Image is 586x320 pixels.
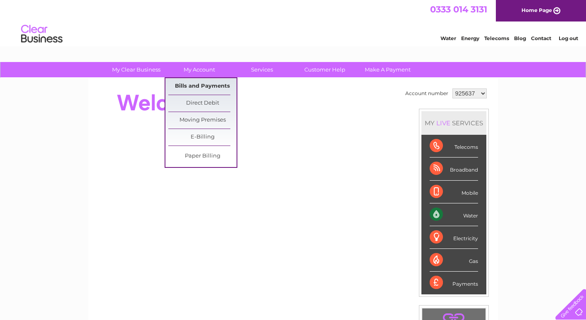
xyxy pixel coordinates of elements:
[559,35,578,41] a: Log out
[21,21,63,47] img: logo.png
[430,4,487,14] a: 0333 014 3131
[430,272,478,294] div: Payments
[430,226,478,249] div: Electricity
[102,62,170,77] a: My Clear Business
[461,35,479,41] a: Energy
[354,62,422,77] a: Make A Payment
[440,35,456,41] a: Water
[430,135,478,158] div: Telecoms
[168,112,237,129] a: Moving Premises
[531,35,551,41] a: Contact
[421,111,486,135] div: MY SERVICES
[430,181,478,203] div: Mobile
[168,78,237,95] a: Bills and Payments
[514,35,526,41] a: Blog
[168,148,237,165] a: Paper Billing
[291,62,359,77] a: Customer Help
[228,62,296,77] a: Services
[430,203,478,226] div: Water
[98,5,489,40] div: Clear Business is a trading name of Verastar Limited (registered in [GEOGRAPHIC_DATA] No. 3667643...
[403,86,450,100] td: Account number
[165,62,233,77] a: My Account
[484,35,509,41] a: Telecoms
[168,129,237,146] a: E-Billing
[168,95,237,112] a: Direct Debit
[430,249,478,272] div: Gas
[435,119,452,127] div: LIVE
[430,158,478,180] div: Broadband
